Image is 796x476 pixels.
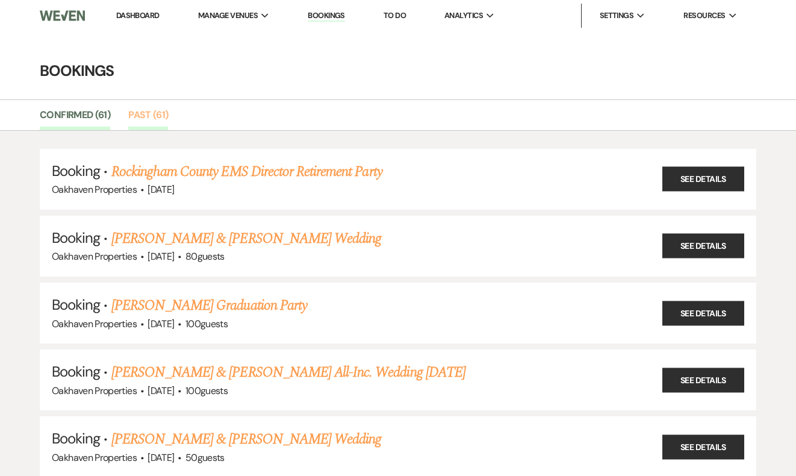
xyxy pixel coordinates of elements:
span: [DATE] [148,183,174,196]
a: Bookings [308,10,345,22]
a: [PERSON_NAME] Graduation Party [111,295,307,316]
span: 80 guests [185,250,225,263]
a: See Details [662,434,744,459]
a: See Details [662,368,744,392]
span: [DATE] [148,451,174,464]
img: Weven Logo [40,3,85,28]
span: Manage Venues [198,10,258,22]
span: 50 guests [185,451,225,464]
a: [PERSON_NAME] & [PERSON_NAME] All-Inc. Wedding [DATE] [111,362,465,383]
span: Analytics [444,10,483,22]
span: Oakhaven Properties [52,183,137,196]
span: Booking [52,228,100,247]
span: Booking [52,429,100,448]
span: Booking [52,295,100,314]
a: Dashboard [116,10,160,20]
a: Confirmed (61) [40,107,110,130]
span: 100 guests [185,318,228,330]
span: Oakhaven Properties [52,318,137,330]
span: Booking [52,362,100,381]
span: [DATE] [148,250,174,263]
span: Settings [600,10,634,22]
a: See Details [662,167,744,192]
a: See Details [662,301,744,325]
a: [PERSON_NAME] & [PERSON_NAME] Wedding [111,228,381,249]
span: [DATE] [148,318,174,330]
a: To Do [384,10,406,20]
span: Oakhaven Properties [52,451,137,464]
a: Past (61) [128,107,168,130]
a: [PERSON_NAME] & [PERSON_NAME] Wedding [111,428,381,450]
span: [DATE] [148,384,174,397]
span: Oakhaven Properties [52,384,137,397]
span: 100 guests [185,384,228,397]
span: Resources [683,10,725,22]
a: Rockingham County EMS Director Retirement Party [111,161,382,183]
span: Oakhaven Properties [52,250,137,263]
span: Booking [52,161,100,180]
a: See Details [662,234,744,258]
